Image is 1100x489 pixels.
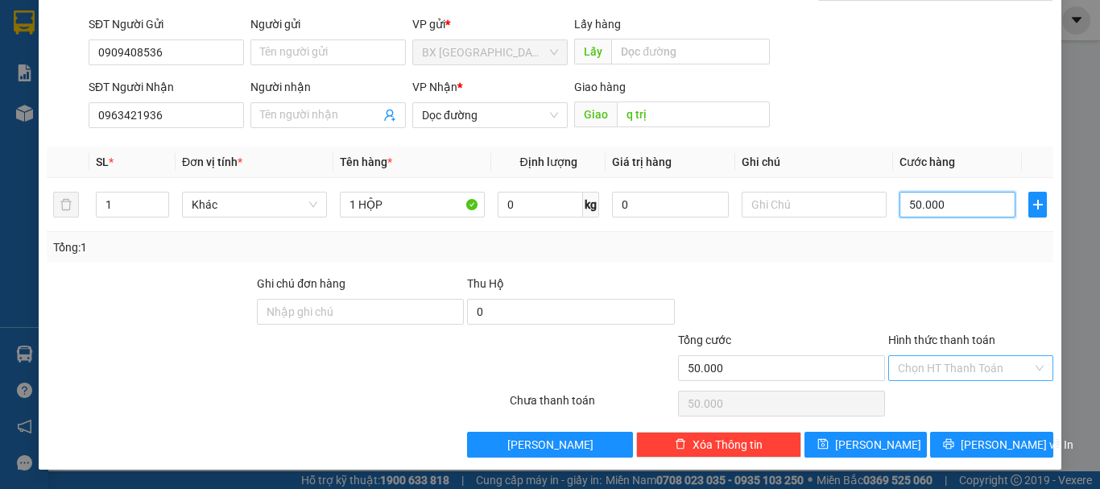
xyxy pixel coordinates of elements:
[182,155,242,168] span: Đơn vị tính
[612,155,672,168] span: Giá trị hàng
[804,432,928,458] button: save[PERSON_NAME]
[57,9,218,54] strong: CÔNG TY CP BÌNH TÂM
[835,436,921,454] span: [PERSON_NAME]
[192,193,317,217] span: Khác
[30,93,180,108] span: BX [GEOGRAPHIC_DATA] -
[422,40,558,64] span: BX Quảng Ngãi
[574,39,611,64] span: Lấy
[612,192,728,218] input: 0
[467,277,504,290] span: Thu Hộ
[888,334,995,346] label: Hình thức thanh toán
[96,155,109,168] span: SL
[1028,192,1047,218] button: plus
[412,81,457,93] span: VP Nhận
[53,238,426,256] div: Tổng: 1
[574,81,626,93] span: Giao hàng
[250,78,406,96] div: Người nhận
[89,15,244,33] div: SĐT Người Gửi
[899,155,955,168] span: Cước hàng
[817,438,829,451] span: save
[693,436,763,454] span: Xóa Thông tin
[422,103,558,127] span: Dọc đường
[678,334,731,346] span: Tổng cước
[583,192,599,218] span: kg
[250,15,406,33] div: Người gửi
[735,147,893,178] th: Ghi chú
[89,78,244,96] div: SĐT Người Nhận
[961,436,1073,454] span: [PERSON_NAME] và In
[611,39,770,64] input: Dọc đường
[257,299,464,325] input: Ghi chú đơn hàng
[1029,198,1046,211] span: plus
[617,102,770,127] input: Dọc đường
[943,438,954,451] span: printer
[340,155,392,168] span: Tên hàng
[6,108,79,123] span: 0985949032
[930,432,1053,458] button: printer[PERSON_NAME] và In
[53,192,79,218] button: delete
[257,277,345,290] label: Ghi chú đơn hàng
[675,438,686,451] span: delete
[467,432,632,458] button: [PERSON_NAME]
[57,56,225,87] span: BX Quảng Ngãi ĐT:
[742,192,887,218] input: Ghi Chú
[6,93,30,108] span: Gửi:
[383,109,396,122] span: user-add
[519,155,577,168] span: Định lượng
[574,102,617,127] span: Giao
[507,436,593,454] span: [PERSON_NAME]
[340,192,485,218] input: VD: Bàn, Ghế
[636,432,801,458] button: deleteXóa Thông tin
[508,392,676,420] div: Chưa thanh toán
[412,15,568,33] div: VP gửi
[574,18,621,31] span: Lấy hàng
[57,56,225,87] span: 0941 78 2525
[6,12,55,85] img: logo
